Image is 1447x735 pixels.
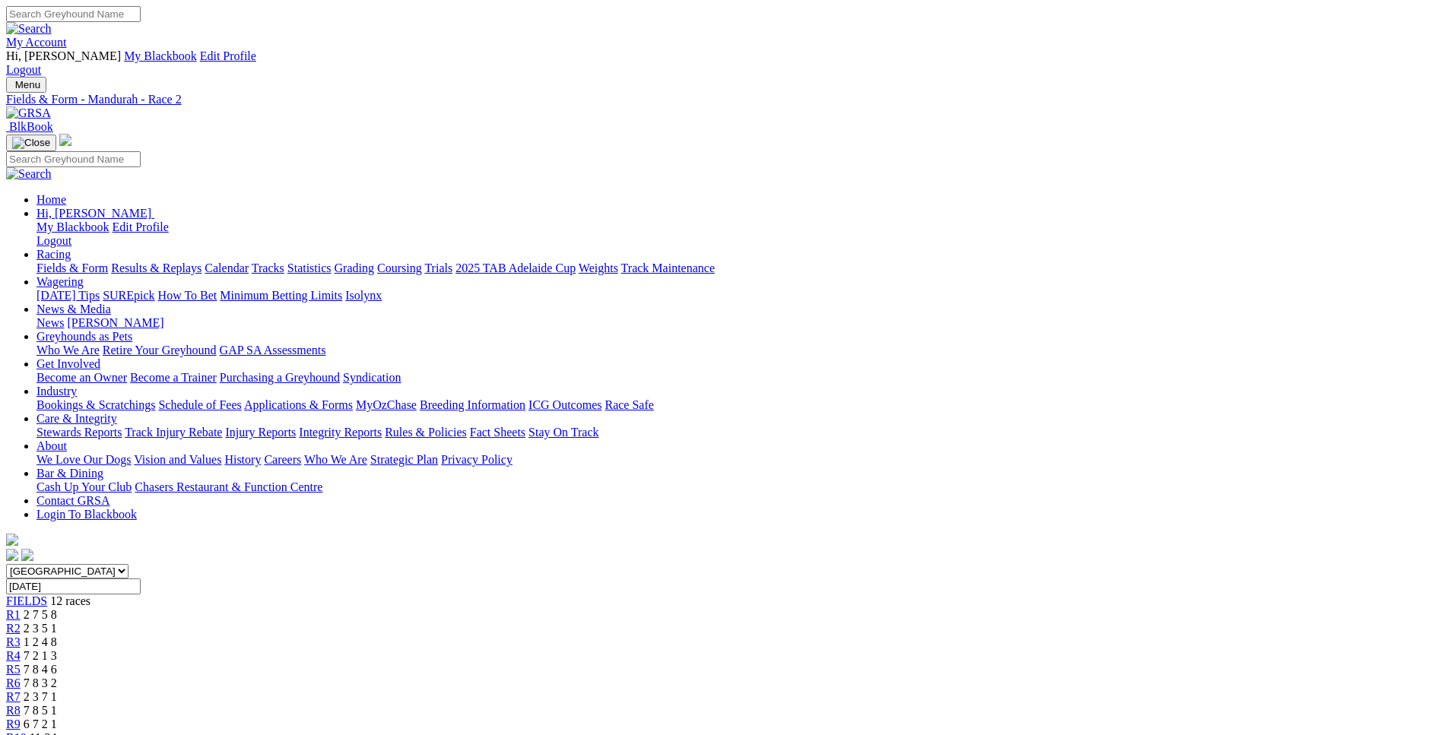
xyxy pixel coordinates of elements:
[377,261,422,274] a: Coursing
[252,261,284,274] a: Tracks
[6,608,21,621] a: R1
[6,151,141,167] input: Search
[220,289,342,302] a: Minimum Betting Limits
[6,93,1441,106] a: Fields & Form - Mandurah - Race 2
[579,261,618,274] a: Weights
[36,330,132,343] a: Greyhounds as Pets
[24,649,57,662] span: 7 2 1 3
[441,453,512,466] a: Privacy Policy
[6,704,21,717] a: R8
[24,622,57,635] span: 2 3 5 1
[9,120,53,133] span: BlkBook
[15,79,40,90] span: Menu
[24,635,57,648] span: 1 2 4 8
[6,49,1441,77] div: My Account
[6,635,21,648] span: R3
[24,704,57,717] span: 7 8 5 1
[125,426,222,439] a: Track Injury Rebate
[6,578,141,594] input: Select date
[36,303,111,315] a: News & Media
[36,426,1441,439] div: Care & Integrity
[220,371,340,384] a: Purchasing a Greyhound
[36,508,137,521] a: Login To Blackbook
[12,137,50,149] img: Close
[36,316,64,329] a: News
[130,371,217,384] a: Become a Trainer
[6,49,121,62] span: Hi, [PERSON_NAME]
[36,453,1441,467] div: About
[244,398,353,411] a: Applications & Forms
[6,594,47,607] a: FIELDS
[6,649,21,662] a: R4
[370,453,438,466] a: Strategic Plan
[220,344,326,356] a: GAP SA Assessments
[103,289,154,302] a: SUREpick
[36,439,67,452] a: About
[470,426,525,439] a: Fact Sheets
[24,663,57,676] span: 7 8 4 6
[124,49,197,62] a: My Blackbook
[200,49,256,62] a: Edit Profile
[335,261,374,274] a: Grading
[6,167,52,181] img: Search
[36,207,154,220] a: Hi, [PERSON_NAME]
[224,453,261,466] a: History
[6,22,52,36] img: Search
[528,398,601,411] a: ICG Outcomes
[36,371,127,384] a: Become an Owner
[205,261,249,274] a: Calendar
[24,608,57,621] span: 2 7 5 8
[111,261,202,274] a: Results & Replays
[36,426,122,439] a: Stewards Reports
[225,426,296,439] a: Injury Reports
[103,344,217,356] a: Retire Your Greyhound
[134,453,221,466] a: Vision and Values
[24,676,57,689] span: 7 8 3 2
[6,690,21,703] span: R7
[36,261,108,274] a: Fields & Form
[24,718,57,730] span: 6 7 2 1
[113,220,169,233] a: Edit Profile
[36,385,77,398] a: Industry
[36,398,155,411] a: Bookings & Scratchings
[36,412,117,425] a: Care & Integrity
[36,480,1441,494] div: Bar & Dining
[36,234,71,247] a: Logout
[6,6,141,22] input: Search
[6,663,21,676] a: R5
[6,718,21,730] a: R9
[21,549,33,561] img: twitter.svg
[36,207,151,220] span: Hi, [PERSON_NAME]
[36,371,1441,385] div: Get Involved
[343,371,401,384] a: Syndication
[424,261,452,274] a: Trials
[304,453,367,466] a: Who We Are
[67,316,163,329] a: [PERSON_NAME]
[455,261,576,274] a: 2025 TAB Adelaide Cup
[135,480,322,493] a: Chasers Restaurant & Function Centre
[299,426,382,439] a: Integrity Reports
[36,467,103,480] a: Bar & Dining
[6,622,21,635] a: R2
[36,398,1441,412] div: Industry
[36,289,1441,303] div: Wagering
[264,453,301,466] a: Careers
[6,135,56,151] button: Toggle navigation
[6,549,18,561] img: facebook.svg
[6,120,53,133] a: BlkBook
[36,357,100,370] a: Get Involved
[605,398,653,411] a: Race Safe
[36,220,1441,248] div: Hi, [PERSON_NAME]
[528,426,598,439] a: Stay On Track
[356,398,417,411] a: MyOzChase
[420,398,525,411] a: Breeding Information
[36,494,109,507] a: Contact GRSA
